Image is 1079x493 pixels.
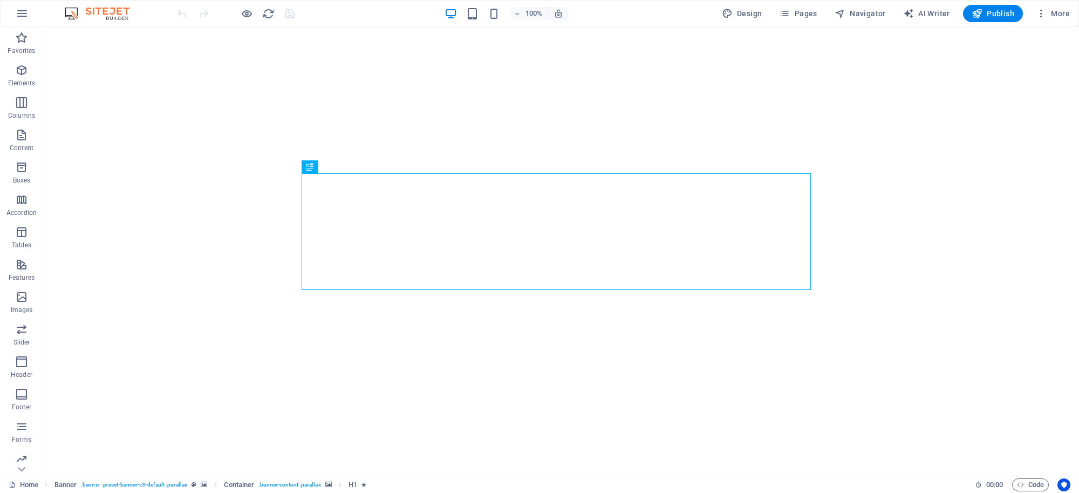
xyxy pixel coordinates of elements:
[972,8,1014,19] span: Publish
[8,79,36,87] p: Elements
[54,478,367,491] nav: breadcrumb
[899,5,954,22] button: AI Writer
[349,478,357,491] span: Click to select. Double-click to edit
[903,8,950,19] span: AI Writer
[224,478,254,491] span: Click to select. Double-click to edit
[11,306,33,314] p: Images
[509,7,548,20] button: 100%
[775,5,821,22] button: Pages
[12,241,31,249] p: Tables
[10,144,33,152] p: Content
[1012,478,1049,491] button: Code
[325,482,332,488] i: This element contains a background
[81,478,187,491] span: . banner .preset-banner-v3-default .parallax
[11,370,32,379] p: Header
[963,5,1023,22] button: Publish
[1032,5,1074,22] button: More
[986,478,1003,491] span: 00 00
[361,482,366,488] i: Element contains an animation
[6,208,37,217] p: Accordion
[201,482,207,488] i: This element contains a background
[62,7,143,20] img: Editor Logo
[1017,478,1044,491] span: Code
[718,5,767,22] button: Design
[554,9,563,18] i: On resize automatically adjust zoom level to fit chosen device.
[8,46,35,55] p: Favorites
[525,7,543,20] h6: 100%
[13,176,31,185] p: Boxes
[258,478,320,491] span: . banner-content .parallax
[192,482,196,488] i: This element is a customizable preset
[8,111,35,120] p: Columns
[722,8,762,19] span: Design
[779,8,817,19] span: Pages
[12,403,31,411] p: Footer
[54,478,77,491] span: Click to select. Double-click to edit
[830,5,890,22] button: Navigator
[262,8,275,20] i: Reload page
[240,7,253,20] button: Click here to leave preview mode and continue editing
[975,478,1003,491] h6: Session time
[1057,478,1070,491] button: Usercentrics
[12,435,31,444] p: Forms
[994,481,995,489] span: :
[262,7,275,20] button: reload
[9,478,38,491] a: Click to cancel selection. Double-click to open Pages
[13,338,30,347] p: Slider
[9,273,35,282] p: Features
[1036,8,1070,19] span: More
[718,5,767,22] div: Design (Ctrl+Alt+Y)
[835,8,886,19] span: Navigator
